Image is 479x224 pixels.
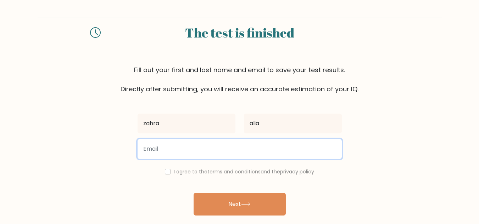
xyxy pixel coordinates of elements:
[280,168,314,175] a: privacy policy
[207,168,261,175] a: terms and conditions
[174,168,314,175] label: I agree to the and the
[138,114,235,133] input: First name
[38,65,442,94] div: Fill out your first and last name and email to save your test results. Directly after submitting,...
[194,193,286,216] button: Next
[138,139,342,159] input: Email
[109,23,370,42] div: The test is finished
[244,114,342,133] input: Last name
